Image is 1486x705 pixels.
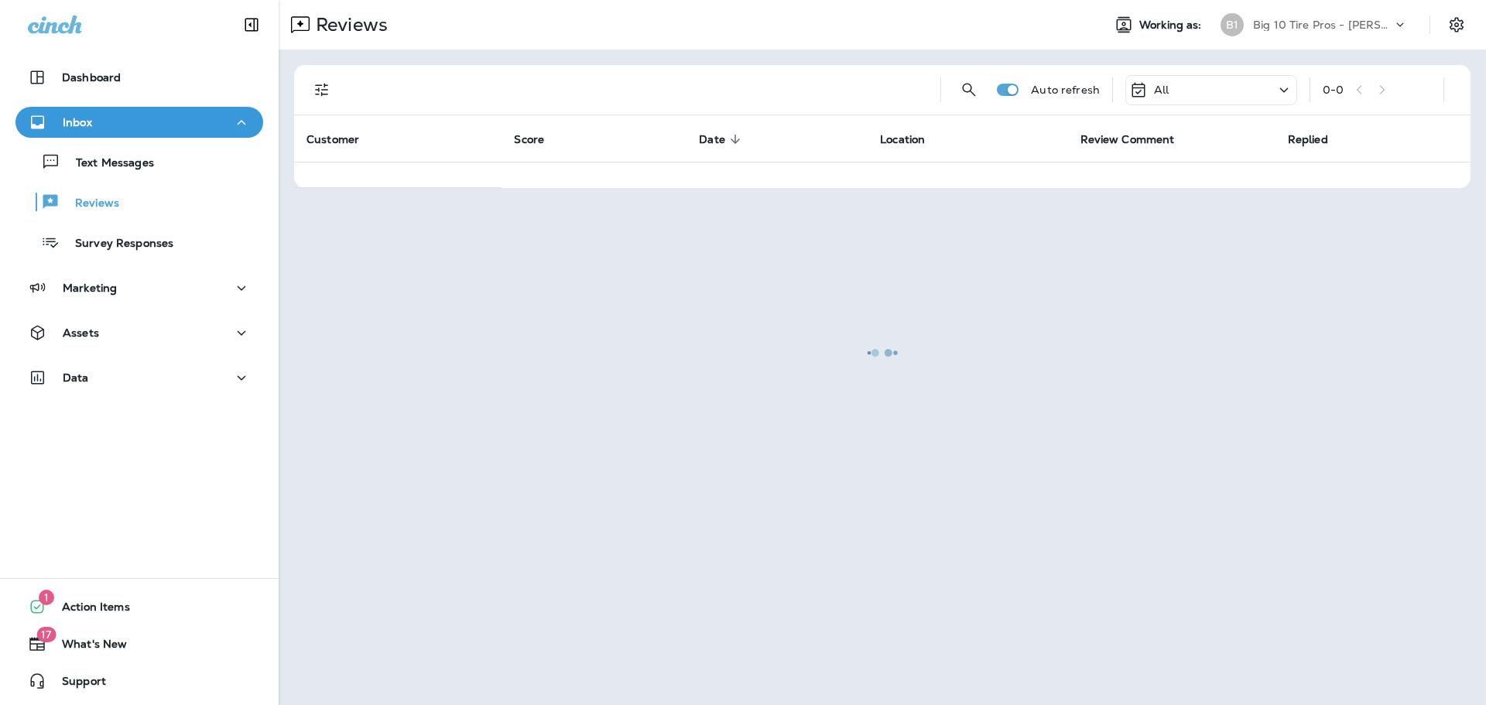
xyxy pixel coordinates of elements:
[15,591,263,622] button: 1Action Items
[15,666,263,696] button: Support
[39,590,54,605] span: 1
[63,282,117,294] p: Marketing
[15,628,263,659] button: 17What's New
[62,71,121,84] p: Dashboard
[15,362,263,393] button: Data
[15,145,263,178] button: Text Messages
[60,156,154,171] p: Text Messages
[63,371,89,384] p: Data
[15,226,263,258] button: Survey Responses
[15,272,263,303] button: Marketing
[15,62,263,93] button: Dashboard
[15,317,263,348] button: Assets
[60,197,119,211] p: Reviews
[230,9,273,40] button: Collapse Sidebar
[36,627,56,642] span: 17
[15,186,263,218] button: Reviews
[46,675,106,693] span: Support
[63,116,92,128] p: Inbox
[63,327,99,339] p: Assets
[46,638,127,656] span: What's New
[15,107,263,138] button: Inbox
[60,237,173,252] p: Survey Responses
[46,601,130,619] span: Action Items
